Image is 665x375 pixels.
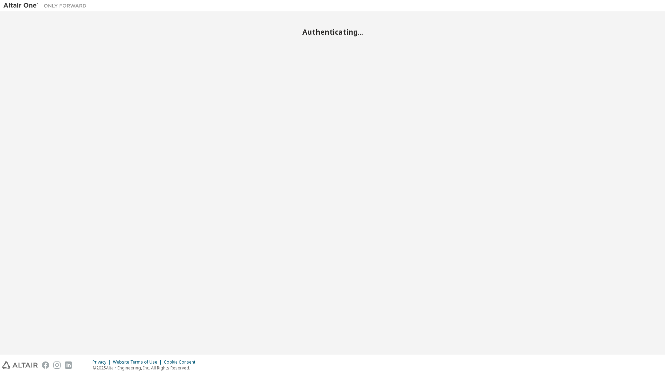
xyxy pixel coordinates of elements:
div: Privacy [92,359,113,365]
div: Cookie Consent [164,359,199,365]
img: facebook.svg [42,361,49,369]
div: Website Terms of Use [113,359,164,365]
img: Altair One [3,2,90,9]
p: © 2025 Altair Engineering, Inc. All Rights Reserved. [92,365,199,371]
img: altair_logo.svg [2,361,38,369]
img: instagram.svg [53,361,61,369]
h2: Authenticating... [3,27,662,36]
img: linkedin.svg [65,361,72,369]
